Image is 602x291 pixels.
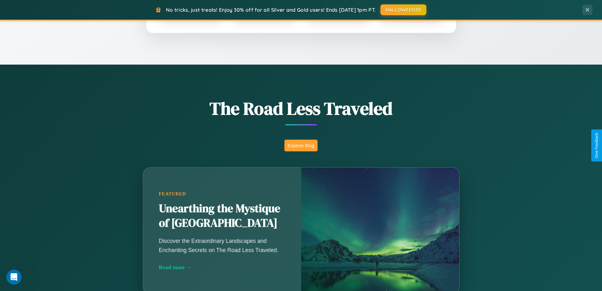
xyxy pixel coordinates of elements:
div: Give Feedback [594,133,599,158]
h2: Unearthing the Mystique of [GEOGRAPHIC_DATA] [159,201,285,231]
p: Discover the Extraordinary Landscapes and Enchanting Secrets on The Road Less Traveled. [159,237,285,254]
span: No tricks, just treats! Enjoy 30% off for all Silver and Gold users! Ends [DATE] 1pm PT. [166,7,376,13]
h1: The Road Less Traveled [112,96,491,121]
div: Featured [159,191,285,197]
button: HALLOWEEN30 [380,4,426,15]
button: Explore Blog [284,140,318,151]
div: Read more → [159,264,285,271]
iframe: Intercom live chat [6,269,21,285]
